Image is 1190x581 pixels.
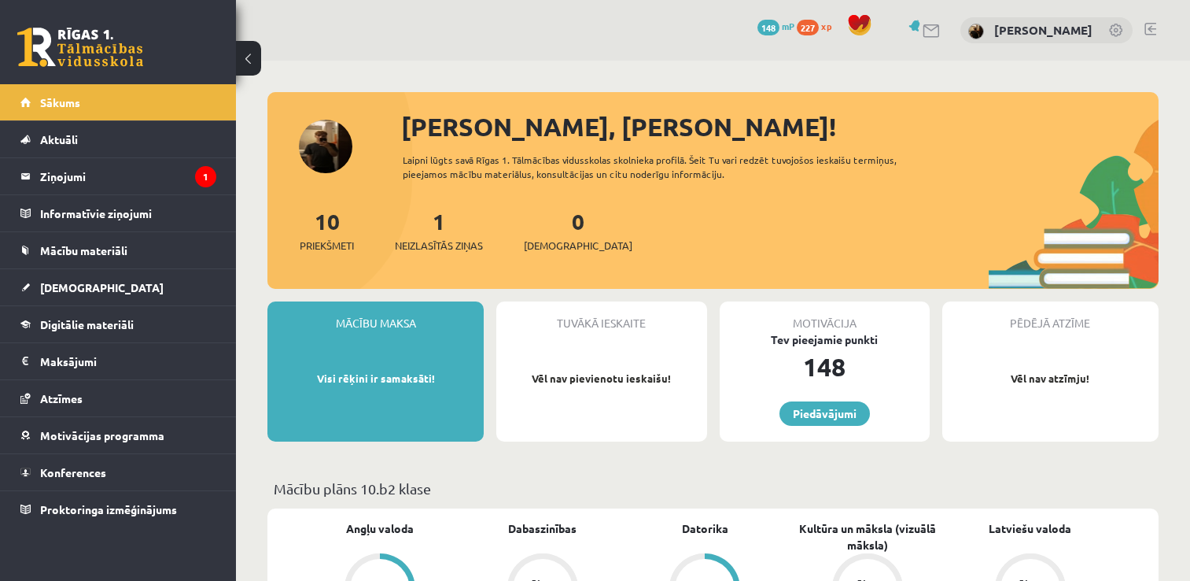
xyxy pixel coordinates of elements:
[524,238,632,253] span: [DEMOGRAPHIC_DATA]
[20,306,216,342] a: Digitālie materiāli
[40,280,164,294] span: [DEMOGRAPHIC_DATA]
[504,371,698,387] p: Vēl nav pievienotu ieskaišu!
[20,343,216,379] a: Maksājumi
[720,348,930,386] div: 148
[267,302,484,331] div: Mācību maksa
[797,20,819,35] span: 227
[782,20,794,32] span: mP
[779,402,870,426] a: Piedāvājumi
[300,238,354,253] span: Priekšmeti
[20,121,216,157] a: Aktuāli
[40,132,78,146] span: Aktuāli
[989,520,1071,537] a: Latviešu valoda
[950,371,1151,387] p: Vēl nav atzīmju!
[40,158,216,194] legend: Ziņojumi
[40,428,164,442] span: Motivācijas programma
[20,417,216,453] a: Motivācijas programma
[787,520,949,553] a: Kultūra un māksla (vizuālā māksla)
[395,238,483,253] span: Neizlasītās ziņas
[797,20,839,32] a: 227 xp
[994,22,1092,38] a: [PERSON_NAME]
[17,28,143,67] a: Rīgas 1. Tālmācības vidusskola
[682,520,728,537] a: Datorika
[40,95,80,109] span: Sākums
[195,166,216,187] i: 1
[40,243,127,257] span: Mācību materiāli
[942,302,1159,331] div: Pēdējā atzīme
[496,302,706,331] div: Tuvākā ieskaite
[821,20,831,32] span: xp
[720,302,930,331] div: Motivācija
[20,232,216,268] a: Mācību materiāli
[40,465,106,479] span: Konferences
[757,20,794,32] a: 148 mP
[20,380,216,416] a: Atzīmes
[395,207,483,253] a: 1Neizlasītās ziņas
[20,269,216,305] a: [DEMOGRAPHIC_DATA]
[20,195,216,231] a: Informatīvie ziņojumi
[757,20,779,35] span: 148
[20,454,216,490] a: Konferences
[524,207,632,253] a: 0[DEMOGRAPHIC_DATA]
[300,207,354,253] a: 10Priekšmeti
[40,502,177,516] span: Proktoringa izmēģinājums
[40,391,83,405] span: Atzīmes
[20,491,216,527] a: Proktoringa izmēģinājums
[40,195,216,231] legend: Informatīvie ziņojumi
[968,24,984,39] img: Matīss Klāvs Vanaģelis
[508,520,577,537] a: Dabaszinības
[401,108,1159,146] div: [PERSON_NAME], [PERSON_NAME]!
[274,478,1152,499] p: Mācību plāns 10.b2 klase
[40,343,216,379] legend: Maksājumi
[20,84,216,120] a: Sākums
[40,317,134,331] span: Digitālie materiāli
[20,158,216,194] a: Ziņojumi1
[275,371,476,387] p: Visi rēķini ir samaksāti!
[346,520,414,537] a: Angļu valoda
[720,331,930,348] div: Tev pieejamie punkti
[403,153,938,181] div: Laipni lūgts savā Rīgas 1. Tālmācības vidusskolas skolnieka profilā. Šeit Tu vari redzēt tuvojošo...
